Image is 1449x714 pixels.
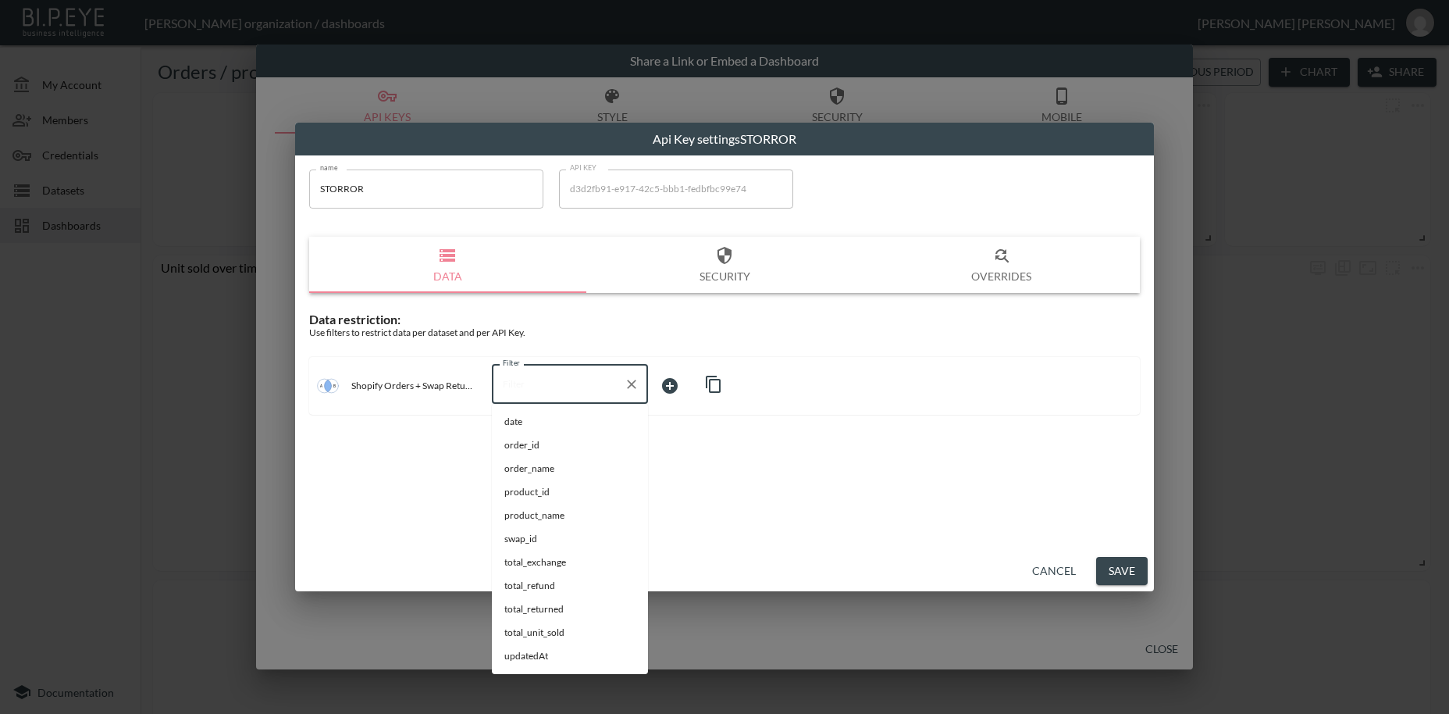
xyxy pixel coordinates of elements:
[351,380,473,391] p: Shopify Orders + Swap Returns V2
[504,579,635,593] span: total_refund
[504,532,635,546] span: swap_id
[309,327,1140,338] div: Use filters to restrict data per dataset and per API Key.
[499,372,618,397] input: Filter
[1026,557,1082,586] button: Cancel
[504,509,635,523] span: product_name
[570,162,597,173] label: API KEY
[309,237,586,293] button: Data
[863,237,1140,293] button: Overrides
[621,373,643,395] button: Clear
[504,462,635,476] span: order_name
[504,415,635,429] span: date
[586,237,863,293] button: Security
[504,485,635,499] span: product_id
[504,438,635,452] span: order_id
[503,358,520,368] label: Filter
[295,123,1154,155] h2: Api Key settings STORROR
[504,602,635,616] span: total_returned
[504,649,635,663] span: updatedAt
[1096,557,1148,586] button: Save
[504,555,635,569] span: total_exchange
[320,162,338,173] label: name
[317,375,339,397] img: inner join icon
[504,626,635,640] span: total_unit_sold
[309,312,401,327] span: Data restriction:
